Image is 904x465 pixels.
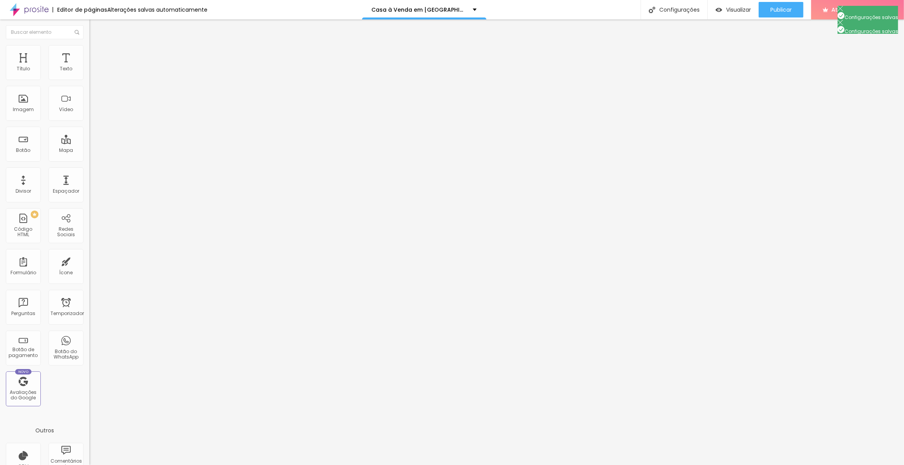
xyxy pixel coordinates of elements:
img: Ícone [75,30,79,35]
img: Ícone [649,7,655,13]
font: Botão de pagamento [9,346,38,358]
font: Configurações [659,6,700,14]
img: Ícone [838,12,845,19]
font: Ícone [59,269,73,276]
font: Formulário [10,269,36,276]
img: view-1.svg [716,7,722,13]
input: Buscar elemento [6,25,84,39]
font: Atualização do Fazer [831,5,892,14]
font: Código HTML [14,226,33,238]
font: Temporizador [51,310,84,317]
font: Avaliações do Google [10,389,37,401]
font: Outros [35,427,54,434]
font: Publicar [770,6,792,14]
font: Novo [18,369,29,374]
font: Texto [60,65,72,72]
img: Icone [838,26,845,33]
font: Visualizar [726,6,751,14]
img: Ícone [838,6,843,11]
font: Imagem [13,106,34,113]
font: Título [17,65,30,72]
font: Mapa [59,147,73,153]
font: Alterações salvas automaticamente [107,6,207,14]
font: Casa à Venda em [GEOGRAPHIC_DATA] – [GEOGRAPHIC_DATA] [372,6,556,14]
font: Botão do WhatsApp [54,348,78,360]
button: Publicar [759,2,803,17]
font: Perguntas [11,310,35,317]
font: Botão [16,147,31,153]
iframe: Editor [89,19,904,465]
font: Configurações salvas [845,14,898,21]
font: Editor de páginas [57,6,107,14]
font: Divisor [16,188,31,194]
font: Espaçador [53,188,79,194]
button: Visualizar [708,2,759,17]
span: Configurações salvas [838,28,898,35]
font: Vídeo [59,106,73,113]
img: Icone [838,20,843,25]
font: Redes Sociais [57,226,75,238]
